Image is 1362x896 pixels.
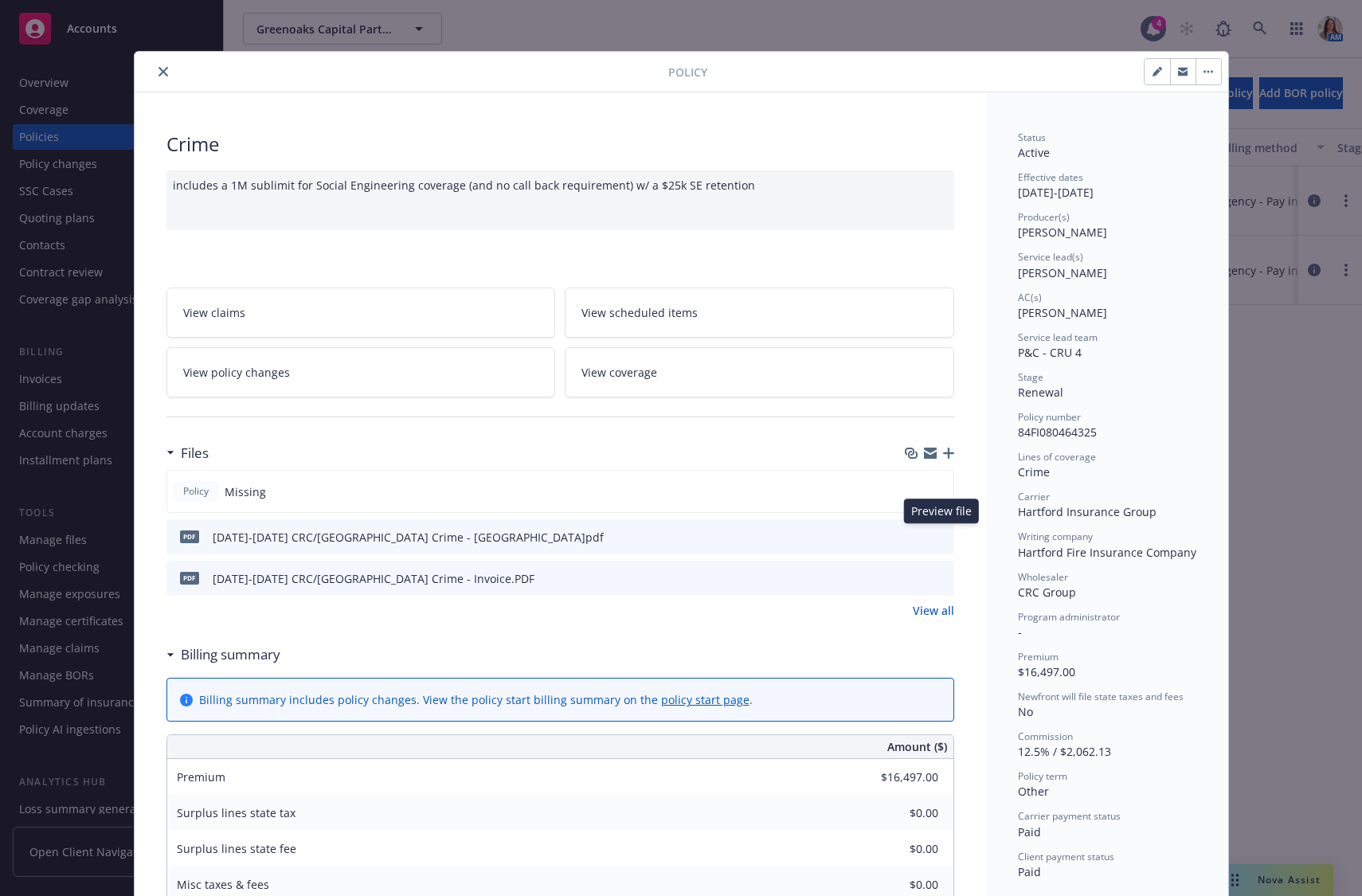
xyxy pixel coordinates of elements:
[1018,265,1107,280] span: [PERSON_NAME]
[1018,450,1096,464] span: Lines of coverage
[1018,370,1043,384] span: Stage
[1018,824,1041,839] span: Paid
[1018,545,1196,560] span: Hartford Fire Insurance Company
[1018,664,1075,679] span: $16,497.00
[844,837,948,861] input: 0.00
[844,765,948,789] input: 0.00
[1018,291,1042,304] span: AC(s)
[181,644,280,665] h3: Billing summary
[1018,624,1022,640] span: -
[581,304,698,321] span: View scheduled items
[1018,305,1107,320] span: [PERSON_NAME]
[166,170,954,230] div: includes a 1M sublimit for Social Engineering coverage (and no call back requirement) w/ a $25k S...
[1018,225,1107,240] span: [PERSON_NAME]
[1018,410,1081,424] span: Policy number
[1018,385,1063,400] span: Renewal
[565,347,954,397] a: View coverage
[661,692,749,707] a: policy start page
[1018,145,1050,160] span: Active
[1018,850,1114,863] span: Client payment status
[177,877,269,892] span: Misc taxes & fees
[887,738,947,755] span: Amount ($)
[177,841,296,856] span: Surplus lines state fee
[180,572,199,584] span: PDF
[154,62,173,81] button: close
[581,364,657,381] span: View coverage
[1018,585,1076,600] span: CRC Group
[1018,345,1082,360] span: P&C - CRU 4
[183,304,245,321] span: View claims
[668,64,707,80] span: Policy
[166,131,954,158] div: Crime
[1018,809,1121,823] span: Carrier payment status
[1018,530,1093,543] span: Writing company
[908,529,921,546] button: download file
[1018,784,1049,799] span: Other
[213,570,534,587] div: [DATE]-[DATE] CRC/[GEOGRAPHIC_DATA] Crime - Invoice.PDF
[1018,250,1083,264] span: Service lead(s)
[183,364,290,381] span: View policy changes
[181,443,209,464] h3: Files
[1018,490,1050,503] span: Carrier
[904,499,979,523] div: Preview file
[933,529,948,546] button: preview file
[1018,864,1041,879] span: Paid
[1018,744,1111,759] span: 12.5% / $2,062.13
[1018,170,1196,201] div: [DATE] - [DATE]
[1018,425,1097,440] span: 84FI080464325
[1018,650,1059,663] span: Premium
[565,288,954,338] a: View scheduled items
[166,288,556,338] a: View claims
[166,644,280,665] div: Billing summary
[1018,131,1046,144] span: Status
[213,529,604,546] div: [DATE]-[DATE] CRC/[GEOGRAPHIC_DATA] Crime - [GEOGRAPHIC_DATA]pdf
[199,691,753,708] div: Billing summary includes policy changes. View the policy start billing summary on the .
[225,483,266,500] span: Missing
[908,570,921,587] button: download file
[1018,570,1068,584] span: Wholesaler
[1018,331,1098,344] span: Service lead team
[177,805,295,820] span: Surplus lines state tax
[844,801,948,825] input: 0.00
[1018,210,1070,224] span: Producer(s)
[180,530,199,542] span: pdf
[1018,464,1196,480] div: Crime
[180,484,212,499] span: Policy
[1018,730,1073,743] span: Commission
[1018,690,1184,703] span: Newfront will file state taxes and fees
[166,443,209,464] div: Files
[1018,504,1157,519] span: Hartford Insurance Group
[1018,704,1033,719] span: No
[177,769,225,784] span: Premium
[913,602,954,619] a: View all
[933,570,948,587] button: preview file
[166,347,556,397] a: View policy changes
[1018,170,1083,184] span: Effective dates
[1018,610,1120,624] span: Program administrator
[1018,769,1067,783] span: Policy term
